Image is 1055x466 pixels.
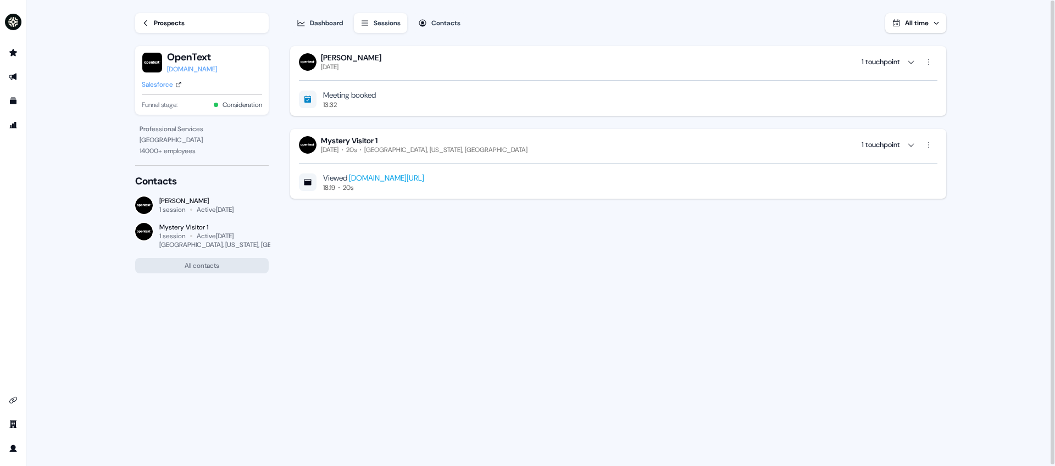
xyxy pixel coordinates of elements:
button: Sessions [354,13,407,33]
div: Mystery Visitor 1[DATE]20s[GEOGRAPHIC_DATA], [US_STATE], [GEOGRAPHIC_DATA] 1 touchpoint [299,154,937,192]
button: All time [885,13,946,33]
div: Dashboard [310,18,343,29]
div: Viewed [323,172,424,183]
a: Go to prospects [4,44,22,61]
div: Professional Services [140,123,264,134]
button: [PERSON_NAME][DATE] 1 touchpoint [299,53,937,71]
div: Salesforce [142,79,173,90]
div: Meeting booked [323,89,376,100]
a: Go to profile [4,440,22,457]
button: OpenText [167,50,217,64]
button: All contacts [135,258,269,273]
div: 20s [343,183,353,192]
button: Dashboard [290,13,349,33]
a: Go to team [4,416,22,433]
div: [GEOGRAPHIC_DATA], [US_STATE], [GEOGRAPHIC_DATA] [364,145,527,154]
a: Go to integrations [4,391,22,409]
button: Contacts [412,13,467,33]
a: [DOMAIN_NAME][URL] [349,173,424,183]
div: 1 session [159,232,186,240]
div: Mystery Visitor 1 [321,136,527,145]
div: 20s [346,145,357,154]
button: Mystery Visitor 1[DATE]20s[GEOGRAPHIC_DATA], [US_STATE], [GEOGRAPHIC_DATA] 1 touchpoint [299,136,937,154]
div: [PERSON_NAME] [321,53,381,63]
a: Go to templates [4,92,22,110]
a: Go to attribution [4,116,22,134]
div: 13:32 [323,100,337,109]
button: Consideration [223,99,262,110]
a: Prospects [135,13,269,33]
span: Funnel stage: [142,99,177,110]
div: 14000 + employees [140,145,264,156]
div: [PERSON_NAME] [159,196,234,205]
div: [DATE] [321,63,338,71]
div: Prospects [154,18,185,29]
div: [DATE] [321,145,338,154]
div: Active [DATE] [197,205,234,214]
div: 18:19 [323,183,335,192]
div: Contacts [135,175,269,188]
div: Contacts [431,18,460,29]
a: Go to outbound experience [4,68,22,86]
div: 1 session [159,205,186,214]
div: 1 touchpoint [862,139,900,150]
a: [DOMAIN_NAME] [167,64,217,75]
span: All time [905,19,929,27]
div: [GEOGRAPHIC_DATA], [US_STATE], [GEOGRAPHIC_DATA] [159,240,324,249]
div: [PERSON_NAME][DATE] 1 touchpoint [299,71,937,109]
a: Salesforce [142,79,182,90]
div: Active [DATE] [197,232,234,240]
div: 1 touchpoint [862,57,900,68]
div: [GEOGRAPHIC_DATA] [140,134,264,145]
div: Mystery Visitor 1 [159,223,269,232]
div: Sessions [374,18,401,29]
